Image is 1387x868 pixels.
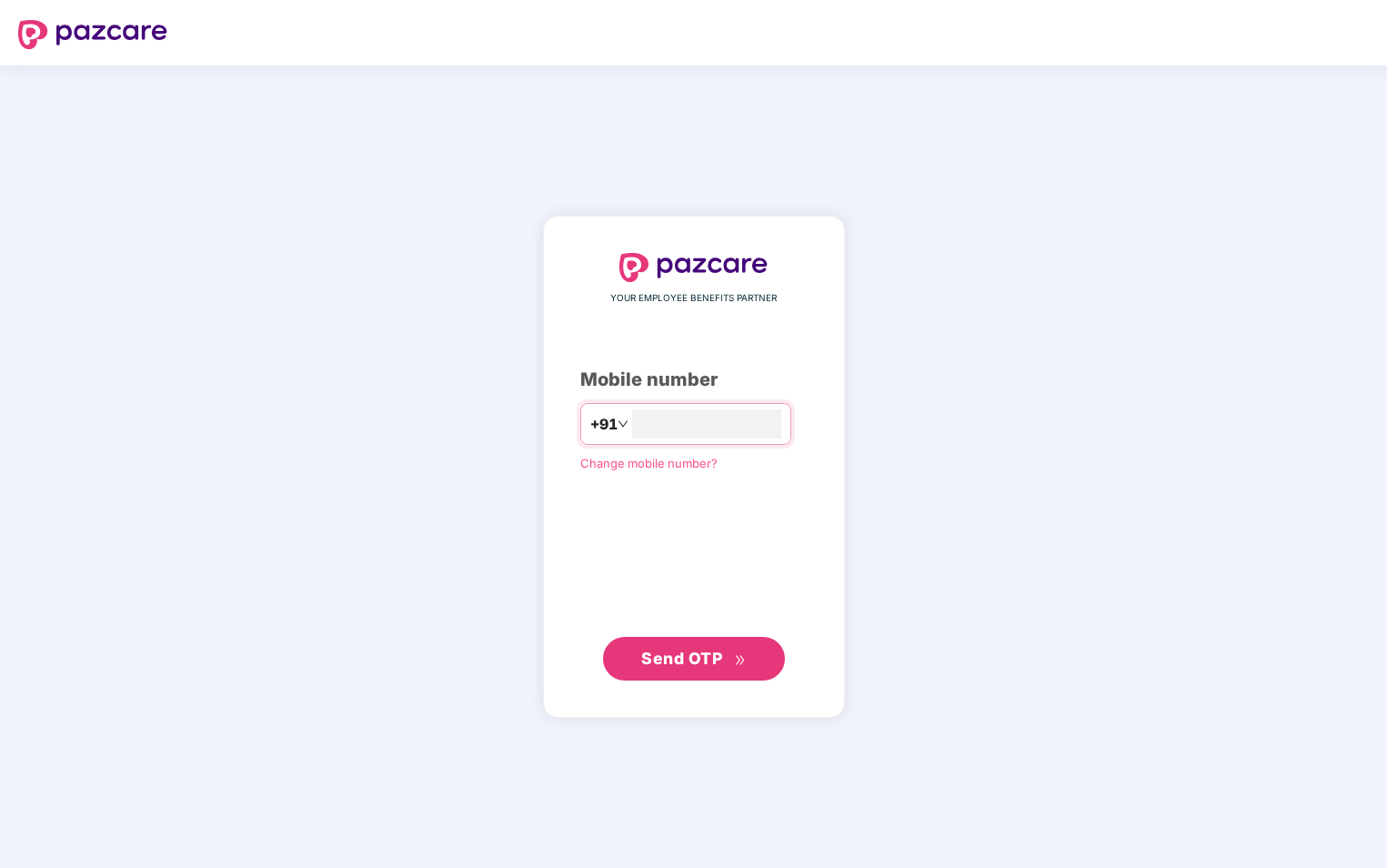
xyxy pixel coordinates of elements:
span: down [618,419,628,429]
span: double-right [734,654,746,666]
img: logo [619,253,769,282]
button: Send OTPdouble-right [603,637,785,681]
img: logo [18,20,167,49]
span: Send OTP [641,649,722,668]
span: YOUR EMPLOYEE BENEFITS PARTNER [610,291,777,306]
span: +91 [590,413,618,436]
a: Change mobile number? [580,456,718,470]
div: Mobile number [580,366,808,394]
